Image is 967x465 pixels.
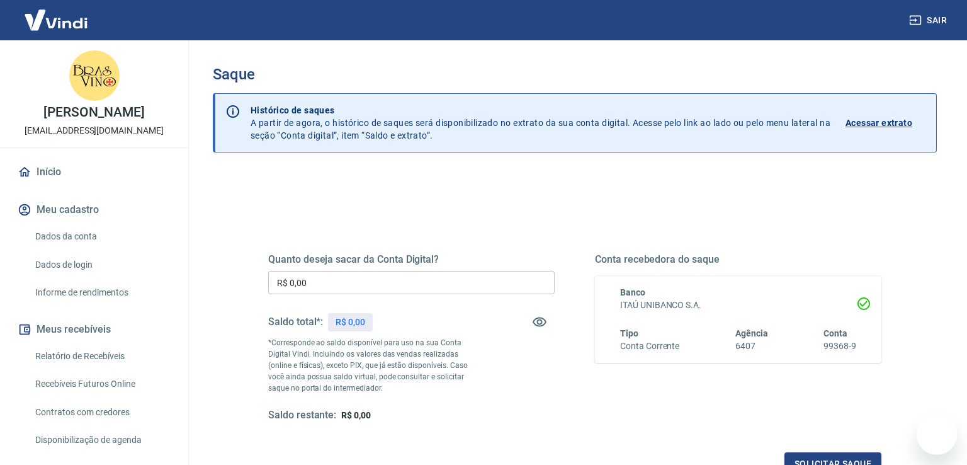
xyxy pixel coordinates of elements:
[620,328,638,338] span: Tipo
[735,328,768,338] span: Agência
[620,287,645,297] span: Banco
[907,9,952,32] button: Sair
[595,253,881,266] h5: Conta recebedora do saque
[30,399,173,425] a: Contratos com credores
[823,328,847,338] span: Conta
[213,66,937,83] h3: Saque
[268,409,336,422] h5: Saldo restante:
[30,252,173,278] a: Dados de login
[268,253,555,266] h5: Quanto deseja sacar da Conta Digital?
[917,415,957,455] iframe: Botão para abrir a janela de mensagens
[336,316,365,329] p: R$ 0,00
[15,1,97,39] img: Vindi
[43,106,144,119] p: [PERSON_NAME]
[15,158,173,186] a: Início
[251,104,830,117] p: Histórico de saques
[620,299,856,312] h6: ITAÚ UNIBANCO S.A.
[341,410,371,420] span: R$ 0,00
[30,280,173,306] a: Informe de rendimentos
[15,316,173,343] button: Meus recebíveis
[30,343,173,369] a: Relatório de Recebíveis
[30,427,173,453] a: Disponibilização de agenda
[268,316,323,328] h5: Saldo total*:
[15,196,173,224] button: Meu cadastro
[735,340,768,353] h6: 6407
[251,104,830,142] p: A partir de agora, o histórico de saques será disponibilizado no extrato da sua conta digital. Ac...
[30,224,173,250] a: Dados da conta
[268,337,483,394] p: *Corresponde ao saldo disponível para uso na sua Conta Digital Vindi. Incluindo os valores das ve...
[69,50,120,101] img: 6056ac7b-0351-4b49-9864-84aeaf79132b.jpeg
[30,371,173,397] a: Recebíveis Futuros Online
[823,340,856,353] h6: 99368-9
[620,340,679,353] h6: Conta Corrente
[845,104,926,142] a: Acessar extrato
[845,117,912,129] p: Acessar extrato
[25,124,164,137] p: [EMAIL_ADDRESS][DOMAIN_NAME]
